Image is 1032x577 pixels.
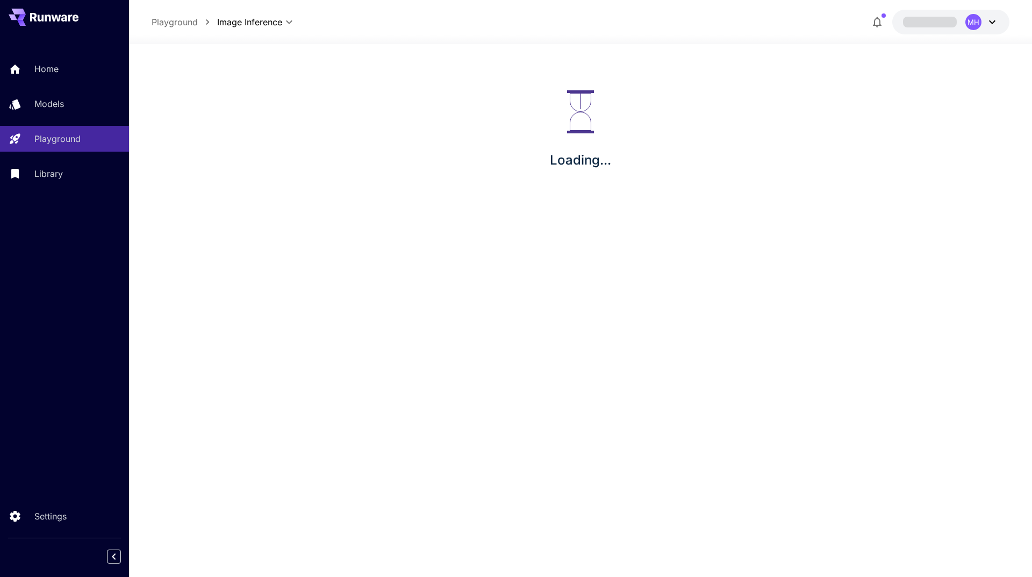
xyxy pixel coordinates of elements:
[107,550,121,564] button: Collapse sidebar
[34,97,64,110] p: Models
[965,14,981,30] div: MH
[34,510,67,523] p: Settings
[892,10,1009,34] button: MH
[34,167,63,180] p: Library
[550,151,611,170] p: Loading...
[115,547,129,566] div: Collapse sidebar
[34,62,59,75] p: Home
[217,16,282,29] span: Image Inference
[152,16,198,29] a: Playground
[34,132,81,145] p: Playground
[152,16,217,29] nav: breadcrumb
